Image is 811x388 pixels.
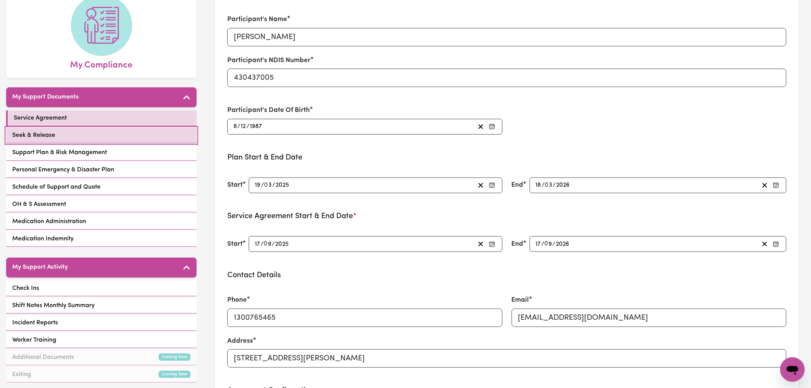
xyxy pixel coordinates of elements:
[6,110,197,126] a: Service Agreement
[780,357,805,382] iframe: Button to launch messaging window
[254,239,261,249] input: --
[261,182,264,189] span: /
[12,318,58,327] span: Incident Reports
[12,131,55,140] span: Seek & Release
[227,271,786,280] h3: Contact Details
[535,239,542,249] input: --
[264,241,268,247] span: 0
[545,241,548,247] span: 0
[6,214,197,230] a: Medication Administration
[12,182,100,192] span: Schedule of Support and Quote
[227,56,310,66] label: Participant's NDIS Number
[12,234,74,243] span: Medication Indemnity
[12,94,79,101] h5: My Support Documents
[12,301,95,310] span: Shift Notes Monthly Summary
[6,315,197,331] a: Incident Reports
[227,239,243,249] label: Start
[12,217,86,226] span: Medication Administration
[159,353,190,361] small: Coming Soon
[6,162,197,178] a: Personal Emergency & Disaster Plan
[227,15,287,25] label: Participant's Name
[545,182,549,188] span: 0
[275,239,289,249] input: ----
[275,180,290,191] input: ----
[6,179,197,195] a: Schedule of Support and Quote
[6,145,197,161] a: Support Plan & Risk Management
[6,350,197,365] a: Additional DocumentsComing Soon
[250,122,263,132] input: ----
[12,264,68,271] h5: My Support Activity
[246,123,250,130] span: /
[264,239,272,249] input: --
[556,180,571,191] input: ----
[542,182,545,189] span: /
[264,180,272,191] input: --
[237,123,240,130] span: /
[261,241,264,248] span: /
[12,148,107,157] span: Support Plan & Risk Management
[6,332,197,348] a: Worker Training
[233,122,237,132] input: --
[227,336,253,346] label: Address
[12,370,31,379] span: Exiting
[272,182,275,189] span: /
[71,56,133,72] span: My Compliance
[12,353,74,362] span: Additional Documents
[6,258,197,278] button: My Support Activity
[240,122,246,132] input: --
[159,371,190,378] small: Coming Soon
[227,105,310,115] label: Participant's Date Of Birth
[545,239,553,249] input: --
[542,241,545,248] span: /
[12,335,56,345] span: Worker Training
[227,180,243,190] label: Start
[227,153,786,162] h3: Plan Start & End Date
[6,231,197,247] a: Medication Indemnity
[6,367,197,383] a: ExitingComing Soon
[545,180,553,191] input: --
[6,281,197,296] a: Check Ins
[535,180,542,191] input: --
[512,180,524,190] label: End
[227,212,786,221] h3: Service Agreement Start & End Date
[6,298,197,314] a: Shift Notes Monthly Summary
[553,182,556,189] span: /
[12,284,39,293] span: Check Ins
[264,182,268,188] span: 0
[6,87,197,107] button: My Support Documents
[556,239,570,249] input: ----
[6,128,197,143] a: Seek & Release
[512,295,529,305] label: Email
[512,239,524,249] label: End
[272,241,275,248] span: /
[227,295,247,305] label: Phone
[12,200,66,209] span: OH & S Assessment
[254,180,261,191] input: --
[553,241,556,248] span: /
[12,165,114,174] span: Personal Emergency & Disaster Plan
[14,113,67,123] span: Service Agreement
[6,197,197,212] a: OH & S Assessment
